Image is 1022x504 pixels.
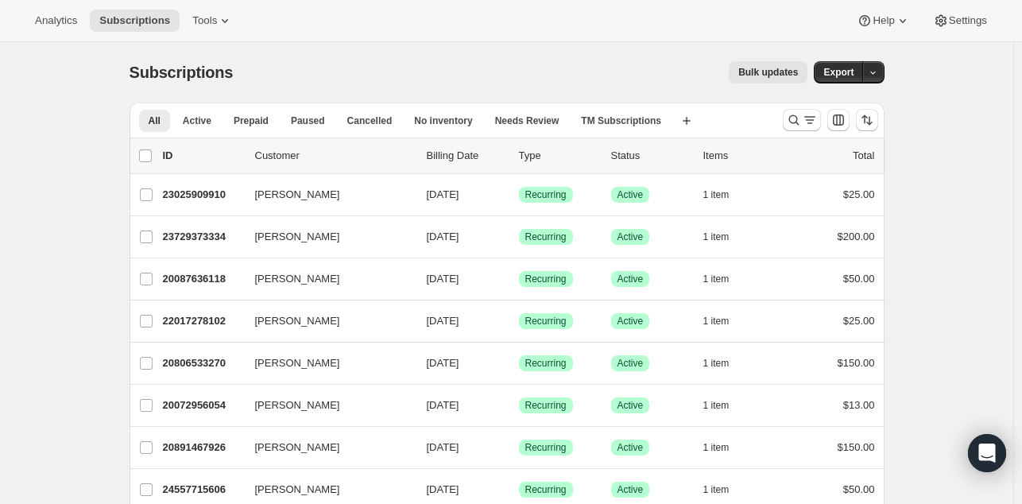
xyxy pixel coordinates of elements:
[163,355,242,371] p: 20806533270
[703,436,747,459] button: 1 item
[525,399,567,412] span: Recurring
[617,483,644,496] span: Active
[581,114,661,127] span: TM Subscriptions
[163,187,242,203] p: 23025909910
[163,482,242,498] p: 24557715606
[163,148,242,164] p: ID
[347,114,393,127] span: Cancelled
[617,188,644,201] span: Active
[163,394,875,417] div: 20072956054[PERSON_NAME][DATE]SuccessRecurringSuccessActive1 item$13.00
[246,182,405,207] button: [PERSON_NAME]
[703,188,730,201] span: 1 item
[163,268,875,290] div: 20087636118[PERSON_NAME][DATE]SuccessRecurringSuccessActive1 item$50.00
[246,393,405,418] button: [PERSON_NAME]
[703,441,730,454] span: 1 item
[674,110,699,132] button: Create new view
[163,271,242,287] p: 20087636118
[255,229,340,245] span: [PERSON_NAME]
[703,226,747,248] button: 1 item
[729,61,807,83] button: Bulk updates
[163,352,875,374] div: 20806533270[PERSON_NAME][DATE]SuccessRecurringSuccessActive1 item$150.00
[183,10,242,32] button: Tools
[525,441,567,454] span: Recurring
[853,148,874,164] p: Total
[163,313,242,329] p: 22017278102
[738,66,798,79] span: Bulk updates
[291,114,325,127] span: Paused
[427,357,459,369] span: [DATE]
[838,357,875,369] span: $150.00
[617,357,644,370] span: Active
[246,435,405,460] button: [PERSON_NAME]
[611,148,691,164] p: Status
[427,231,459,242] span: [DATE]
[519,148,598,164] div: Type
[525,483,567,496] span: Recurring
[255,187,340,203] span: [PERSON_NAME]
[525,231,567,243] span: Recurring
[703,479,747,501] button: 1 item
[703,357,730,370] span: 1 item
[192,14,217,27] span: Tools
[703,483,730,496] span: 1 item
[843,399,875,411] span: $13.00
[427,148,506,164] p: Billing Date
[703,394,747,417] button: 1 item
[149,114,161,127] span: All
[427,399,459,411] span: [DATE]
[873,14,894,27] span: Help
[255,397,340,413] span: [PERSON_NAME]
[814,61,863,83] button: Export
[525,188,567,201] span: Recurring
[949,14,987,27] span: Settings
[703,315,730,328] span: 1 item
[617,273,644,285] span: Active
[427,273,459,285] span: [DATE]
[703,268,747,290] button: 1 item
[427,483,459,495] span: [DATE]
[25,10,87,32] button: Analytics
[99,14,170,27] span: Subscriptions
[783,109,821,131] button: Search and filter results
[703,352,747,374] button: 1 item
[843,483,875,495] span: $50.00
[255,148,414,164] p: Customer
[703,231,730,243] span: 1 item
[163,397,242,413] p: 20072956054
[427,315,459,327] span: [DATE]
[823,66,854,79] span: Export
[838,231,875,242] span: $200.00
[246,224,405,250] button: [PERSON_NAME]
[427,188,459,200] span: [DATE]
[847,10,919,32] button: Help
[495,114,559,127] span: Needs Review
[703,273,730,285] span: 1 item
[130,64,234,81] span: Subscriptions
[255,271,340,287] span: [PERSON_NAME]
[617,441,644,454] span: Active
[90,10,180,32] button: Subscriptions
[525,357,567,370] span: Recurring
[163,310,875,332] div: 22017278102[PERSON_NAME][DATE]SuccessRecurringSuccessActive1 item$25.00
[246,477,405,502] button: [PERSON_NAME]
[183,114,211,127] span: Active
[617,231,644,243] span: Active
[163,440,242,456] p: 20891467926
[234,114,269,127] span: Prepaid
[246,308,405,334] button: [PERSON_NAME]
[827,109,850,131] button: Customize table column order and visibility
[246,266,405,292] button: [PERSON_NAME]
[843,188,875,200] span: $25.00
[703,399,730,412] span: 1 item
[163,148,875,164] div: IDCustomerBilling DateTypeStatusItemsTotal
[703,310,747,332] button: 1 item
[617,315,644,328] span: Active
[163,229,242,245] p: 23729373334
[255,313,340,329] span: [PERSON_NAME]
[843,273,875,285] span: $50.00
[163,436,875,459] div: 20891467926[PERSON_NAME][DATE]SuccessRecurringSuccessActive1 item$150.00
[163,226,875,248] div: 23729373334[PERSON_NAME][DATE]SuccessRecurringSuccessActive1 item$200.00
[617,399,644,412] span: Active
[923,10,997,32] button: Settings
[427,441,459,453] span: [DATE]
